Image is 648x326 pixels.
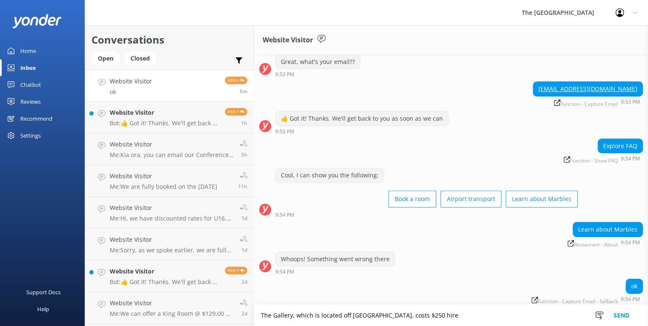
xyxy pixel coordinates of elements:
[568,240,618,247] span: Restaurant - About
[554,99,618,107] span: Function - Capture Email
[621,156,640,163] strong: 9:54 PM
[225,108,247,116] span: Reply
[565,239,643,247] div: 09:54pm 13-Aug-2025 (UTC +12:00) Pacific/Auckland
[626,279,642,293] div: ok
[124,53,161,63] a: Closed
[276,168,384,182] div: Cool, I can show you the following:
[254,305,648,326] textarea: The Gallery, which is located off [GEOGRAPHIC_DATA], costs $250 hire
[275,268,395,274] div: 09:54pm 13-Aug-2025 (UTC +12:00) Pacific/Auckland
[275,269,294,274] strong: 9:54 PM
[561,155,643,163] div: 09:54pm 13-Aug-2025 (UTC +12:00) Pacific/Auckland
[621,240,640,247] strong: 9:54 PM
[573,222,642,237] div: Learn about Marbles
[110,215,233,222] p: Me: Hi, we have discounted rates for U16. 18 year Olds are considered as adults.
[440,191,501,207] button: Airport transport
[85,70,254,102] a: Website VisitorokReply6m
[506,191,578,207] button: Learn about Marbles
[26,284,61,301] div: Support Docs
[20,76,41,93] div: Chatbot
[241,119,247,127] span: 08:36pm 13-Aug-2025 (UTC +12:00) Pacific/Auckland
[20,110,53,127] div: Recommend
[20,127,41,144] div: Settings
[110,108,219,117] h4: Website Visitor
[110,140,233,149] h4: Website Visitor
[110,310,233,318] p: Me: We can offer a King Room @ $129.00 or a room with a Queen & a Single Bed @ $149.00 To make a ...
[85,102,254,133] a: Website VisitorBot:👍 Got it! Thanks. We'll get back to you as soon as we canReply1h
[85,133,254,165] a: Website VisitorMe:Kia ora, you can email our Conference & Events Manager [PERSON_NAME][EMAIL_ADDR...
[275,72,294,77] strong: 9:53 PM
[275,129,294,134] strong: 9:53 PM
[276,252,395,266] div: Whoops! Something went wrong there
[110,246,233,254] p: Me: Sorry, as we spoke earlier, we are fully booked on 28/08.
[598,139,642,153] div: Explore FAQ
[275,128,449,134] div: 09:53pm 13-Aug-2025 (UTC +12:00) Pacific/Auckland
[110,278,219,286] p: Bot: 👍 Got it! Thanks. We'll get back to you as soon as we can
[240,88,247,95] span: 09:54pm 13-Aug-2025 (UTC +12:00) Pacific/Auckland
[538,85,637,93] a: [EMAIL_ADDRESS][DOMAIN_NAME]
[110,203,233,213] h4: Website Visitor
[275,71,360,77] div: 09:53pm 13-Aug-2025 (UTC +12:00) Pacific/Auckland
[564,156,618,163] span: Function - Show FAQ
[276,55,360,69] div: Great, what's your email??
[13,14,61,28] img: yonder-white-logo.png
[85,292,254,324] a: Website VisitorMe:We can offer a King Room @ $129.00 or a room with a Queen & a Single Bed @ $149...
[241,215,247,222] span: 05:51pm 12-Aug-2025 (UTC +12:00) Pacific/Auckland
[241,310,247,317] span: 02:03pm 11-Aug-2025 (UTC +12:00) Pacific/Auckland
[110,183,217,191] p: Me: We are fully booked on the [DATE]
[85,165,254,197] a: Website VisitorMe:We are fully booked on the [DATE]11h
[621,99,640,107] strong: 9:53 PM
[91,53,124,63] a: Open
[110,298,233,308] h4: Website Visitor
[85,197,254,229] a: Website VisitorMe:Hi, we have discounted rates for U16. 18 year Olds are considered as adults.1d
[110,267,219,276] h4: Website Visitor
[110,119,219,127] p: Bot: 👍 Got it! Thanks. We'll get back to you as soon as we can
[225,77,247,84] span: Reply
[238,183,247,190] span: 10:20am 13-Aug-2025 (UTC +12:00) Pacific/Auckland
[110,88,152,96] p: ok
[225,267,247,274] span: Reply
[529,296,643,304] div: 09:54pm 13-Aug-2025 (UTC +12:00) Pacific/Auckland
[91,32,247,48] h2: Conversations
[37,301,49,318] div: Help
[20,42,36,59] div: Home
[110,235,233,244] h4: Website Visitor
[85,260,254,292] a: Website VisitorBot:👍 Got it! Thanks. We'll get back to you as soon as we canReply2d
[20,59,36,76] div: Inbox
[110,151,233,159] p: Me: Kia ora, you can email our Conference & Events Manager [PERSON_NAME][EMAIL_ADDRESS][DOMAIN_NAME]
[241,246,247,254] span: 09:53am 12-Aug-2025 (UTC +12:00) Pacific/Auckland
[606,305,637,326] button: Send
[263,35,313,46] h3: Website Visitor
[110,171,217,181] h4: Website Visitor
[532,297,618,304] span: Function - Capture Email - fallback
[91,52,120,65] div: Open
[276,111,448,126] div: 👍 Got it! Thanks. We'll get back to you as soon as we can
[388,191,436,207] button: Book a room
[124,52,156,65] div: Closed
[20,93,41,110] div: Reviews
[621,297,640,304] strong: 9:54 PM
[85,229,254,260] a: Website VisitorMe:Sorry, as we spoke earlier, we are fully booked on 28/08.1d
[275,212,578,218] div: 09:54pm 13-Aug-2025 (UTC +12:00) Pacific/Auckland
[275,213,294,218] strong: 9:54 PM
[241,151,247,158] span: 04:19pm 13-Aug-2025 (UTC +12:00) Pacific/Auckland
[533,99,643,107] div: 09:53pm 13-Aug-2025 (UTC +12:00) Pacific/Auckland
[241,278,247,285] span: 08:52pm 11-Aug-2025 (UTC +12:00) Pacific/Auckland
[110,77,152,86] h4: Website Visitor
